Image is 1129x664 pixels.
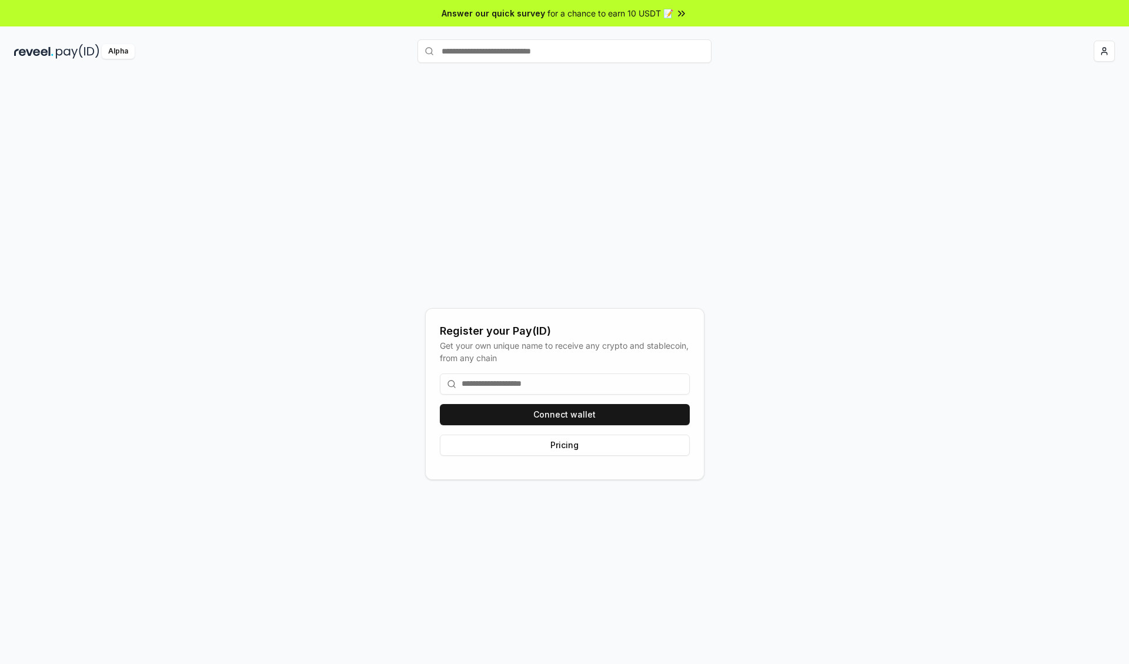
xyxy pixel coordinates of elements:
button: Connect wallet [440,404,690,425]
span: Answer our quick survey [442,7,545,19]
span: for a chance to earn 10 USDT 📝 [547,7,673,19]
button: Pricing [440,435,690,456]
div: Register your Pay(ID) [440,323,690,339]
img: pay_id [56,44,99,59]
div: Alpha [102,44,135,59]
img: reveel_dark [14,44,54,59]
div: Get your own unique name to receive any crypto and stablecoin, from any chain [440,339,690,364]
